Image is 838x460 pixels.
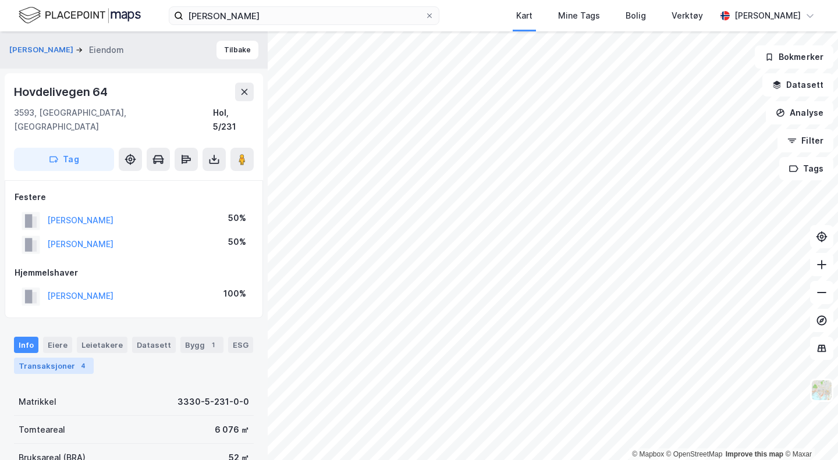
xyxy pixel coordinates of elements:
button: Bokmerker [755,45,833,69]
div: Verktøy [672,9,703,23]
div: 100% [223,287,246,301]
div: Datasett [132,337,176,353]
div: 50% [228,211,246,225]
img: logo.f888ab2527a4732fd821a326f86c7f29.svg [19,5,141,26]
button: [PERSON_NAME] [9,44,76,56]
button: Tilbake [216,41,258,59]
a: Mapbox [632,450,664,458]
div: Transaksjoner [14,358,94,374]
div: Info [14,337,38,353]
div: [PERSON_NAME] [734,9,801,23]
div: Tomteareal [19,423,65,437]
a: OpenStreetMap [666,450,723,458]
div: Hovdelivegen 64 [14,83,110,101]
iframe: Chat Widget [780,404,838,460]
div: Bolig [626,9,646,23]
div: Kart [516,9,532,23]
button: Tags [779,157,833,180]
div: Eiendom [89,43,124,57]
div: Matrikkel [19,395,56,409]
div: Eiere [43,337,72,353]
a: Improve this map [726,450,783,458]
div: Mine Tags [558,9,600,23]
div: Festere [15,190,253,204]
button: Filter [777,129,833,152]
div: 3593, [GEOGRAPHIC_DATA], [GEOGRAPHIC_DATA] [14,106,213,134]
div: 3330-5-231-0-0 [177,395,249,409]
div: Leietakere [77,337,127,353]
div: 1 [207,339,219,351]
button: Datasett [762,73,833,97]
div: 6 076 ㎡ [215,423,249,437]
div: Kontrollprogram for chat [780,404,838,460]
img: Z [811,379,833,401]
div: 50% [228,235,246,249]
div: Hjemmelshaver [15,266,253,280]
div: ESG [228,337,253,353]
div: 4 [77,360,89,372]
input: Søk på adresse, matrikkel, gårdeiere, leietakere eller personer [183,7,425,24]
div: Bygg [180,337,223,353]
div: Hol, 5/231 [213,106,254,134]
button: Tag [14,148,114,171]
button: Analyse [766,101,833,124]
